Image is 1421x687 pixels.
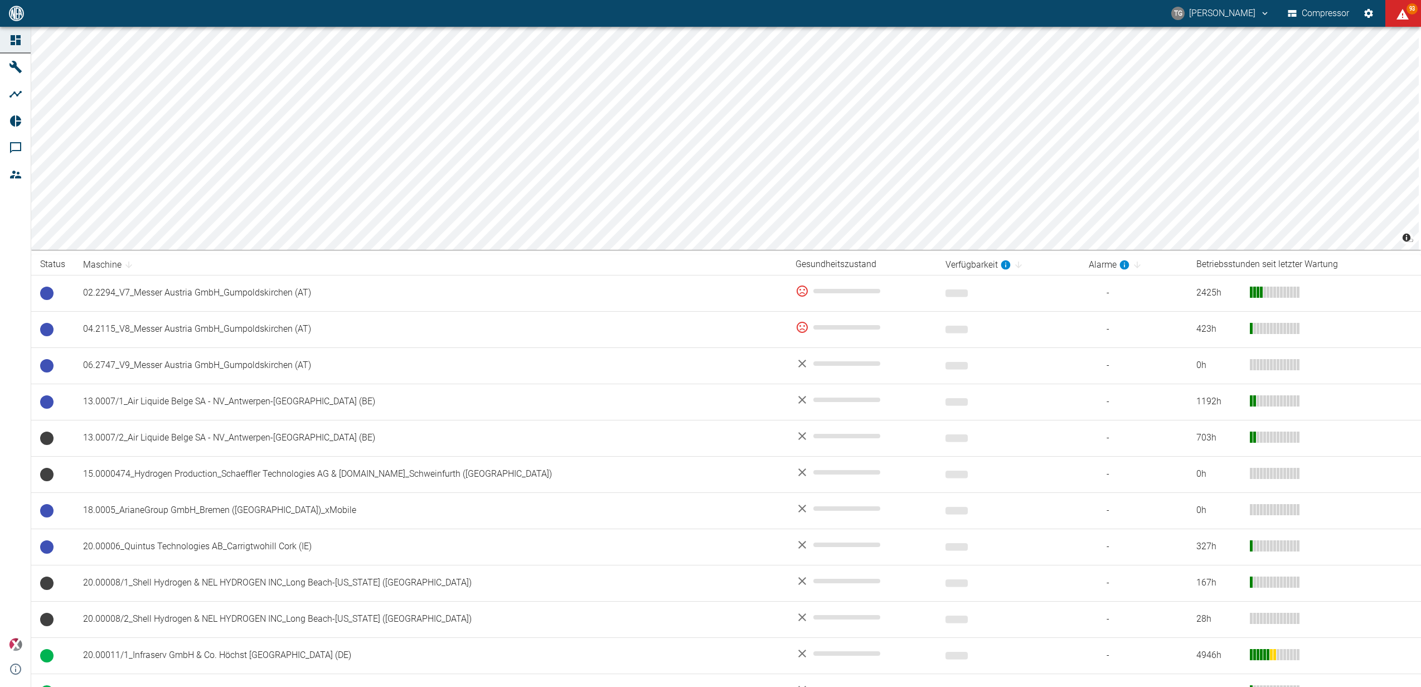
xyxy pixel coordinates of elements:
div: No data [796,429,928,443]
td: 20.00008/1_Shell Hydrogen & NEL HYDROGEN INC_Long Beach-[US_STATE] ([GEOGRAPHIC_DATA]) [74,565,787,601]
td: 06.2747_V9_Messer Austria GmbH_Gumpoldskirchen (AT) [74,347,787,384]
img: logo [8,6,25,21]
td: 20.00006_Quintus Technologies AB_Carrigtwohill Cork (IE) [74,529,787,565]
div: 0 % [796,321,928,334]
span: Betriebsbereit [40,323,54,336]
div: 0 % [796,284,928,298]
div: 327 h [1196,540,1241,553]
div: No data [796,502,928,515]
span: - [1089,504,1178,517]
div: No data [796,393,928,407]
td: 20.00011/1_Infraserv GmbH & Co. Höchst [GEOGRAPHIC_DATA] (DE) [74,637,787,674]
span: Keine Daten [40,577,54,590]
td: 20.00008/2_Shell Hydrogen & NEL HYDROGEN INC_Long Beach-[US_STATE] ([GEOGRAPHIC_DATA]) [74,601,787,637]
span: Betrieb [40,649,54,662]
div: 0 h [1196,468,1241,481]
th: Betriebsstunden seit letzter Wartung [1187,254,1421,275]
div: 0 h [1196,504,1241,517]
span: 93 [1407,3,1418,14]
div: berechnet für die letzten 7 Tage [945,258,1011,272]
div: No data [796,538,928,551]
button: thomas.gregoir@neuman-esser.com [1170,3,1272,23]
span: Keine Daten [40,613,54,626]
span: Maschine [83,258,136,272]
div: 0 h [1196,359,1241,372]
td: 13.0007/2_Air Liquide Belge SA - NV_Antwerpen-[GEOGRAPHIC_DATA] (BE) [74,420,787,456]
span: - [1089,287,1178,299]
div: berechnet für die letzten 7 Tage [1089,258,1130,272]
div: 1192 h [1196,395,1241,408]
td: 02.2294_V7_Messer Austria GmbH_Gumpoldskirchen (AT) [74,275,787,311]
div: No data [796,647,928,660]
td: 15.0000474_Hydrogen Production_Schaeffler Technologies AG & [DOMAIN_NAME]_Schweinfurth ([GEOGRAPH... [74,456,787,492]
th: Gesundheitszustand [787,254,937,275]
div: 703 h [1196,432,1241,444]
td: 18.0005_ArianeGroup GmbH_Bremen ([GEOGRAPHIC_DATA])_xMobile [74,492,787,529]
span: - [1089,432,1178,444]
img: Xplore Logo [9,638,22,651]
th: Status [31,254,74,275]
span: - [1089,359,1178,372]
td: 04.2115_V8_Messer Austria GmbH_Gumpoldskirchen (AT) [74,311,787,347]
div: TG [1171,7,1185,20]
div: 2425 h [1196,287,1241,299]
button: Einstellungen [1359,3,1379,23]
span: Betriebsbereit [40,540,54,554]
span: - [1089,323,1178,336]
div: 167 h [1196,577,1241,589]
div: 4946 h [1196,649,1241,662]
div: 423 h [1196,323,1241,336]
span: Betriebsbereit [40,504,54,517]
span: - [1089,577,1178,589]
span: Keine Daten [40,468,54,481]
div: No data [796,574,928,588]
div: No data [796,611,928,624]
span: - [1089,613,1178,626]
span: - [1089,649,1178,662]
span: Keine Daten [40,432,54,445]
span: - [1089,395,1178,408]
span: Betriebsbereit [40,395,54,409]
span: - [1089,540,1178,553]
div: No data [796,357,928,370]
canvas: Map [31,27,1419,250]
span: Betriebsbereit [40,287,54,300]
span: Betriebsbereit [40,359,54,372]
td: 13.0007/1_Air Liquide Belge SA - NV_Antwerpen-[GEOGRAPHIC_DATA] (BE) [74,384,787,420]
button: Compressor [1286,3,1352,23]
div: 28 h [1196,613,1241,626]
span: - [1089,468,1178,481]
div: No data [796,466,928,479]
